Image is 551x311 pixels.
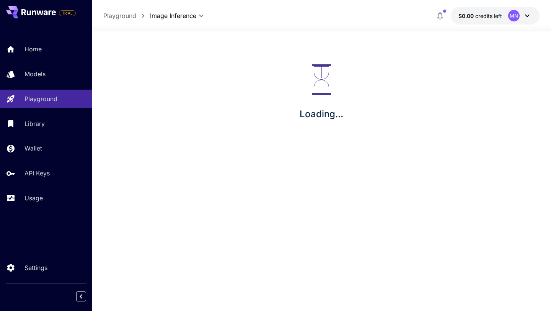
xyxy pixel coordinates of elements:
div: Collapse sidebar [82,290,92,303]
p: Models [24,69,46,79]
p: Loading... [300,107,343,121]
p: Settings [24,263,47,272]
a: Playground [103,11,136,20]
div: MN [508,10,520,21]
button: Collapse sidebar [76,291,86,301]
nav: breadcrumb [103,11,150,20]
button: $0.0044MN [451,7,540,25]
p: Wallet [24,144,42,153]
span: Image Inference [150,11,196,20]
span: Add your payment card to enable full platform functionality. [59,8,76,18]
span: credits left [475,13,502,19]
p: Playground [24,94,57,103]
span: $0.00 [458,13,475,19]
div: $0.0044 [458,12,502,20]
p: API Keys [24,169,50,178]
p: Home [24,44,42,54]
span: TRIAL [59,10,75,16]
p: Usage [24,193,43,203]
p: Library [24,119,45,128]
